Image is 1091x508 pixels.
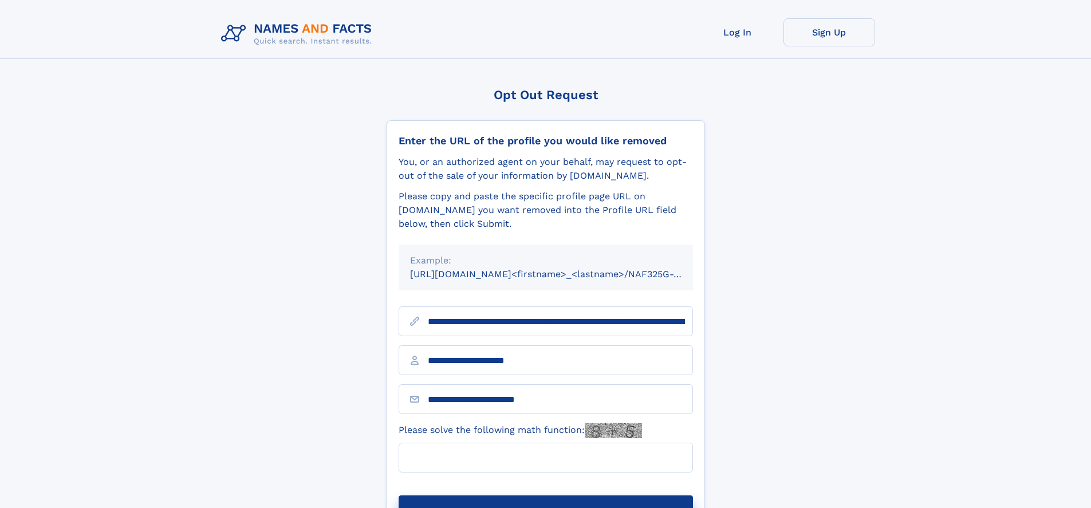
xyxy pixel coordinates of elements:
div: You, or an authorized agent on your behalf, may request to opt-out of the sale of your informatio... [399,155,693,183]
img: Logo Names and Facts [216,18,381,49]
div: Please copy and paste the specific profile page URL on [DOMAIN_NAME] you want removed into the Pr... [399,190,693,231]
a: Log In [692,18,783,46]
div: Opt Out Request [387,88,705,102]
div: Example: [410,254,682,267]
label: Please solve the following math function: [399,423,642,438]
small: [URL][DOMAIN_NAME]<firstname>_<lastname>/NAF325G-xxxxxxxx [410,269,715,279]
div: Enter the URL of the profile you would like removed [399,135,693,147]
a: Sign Up [783,18,875,46]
